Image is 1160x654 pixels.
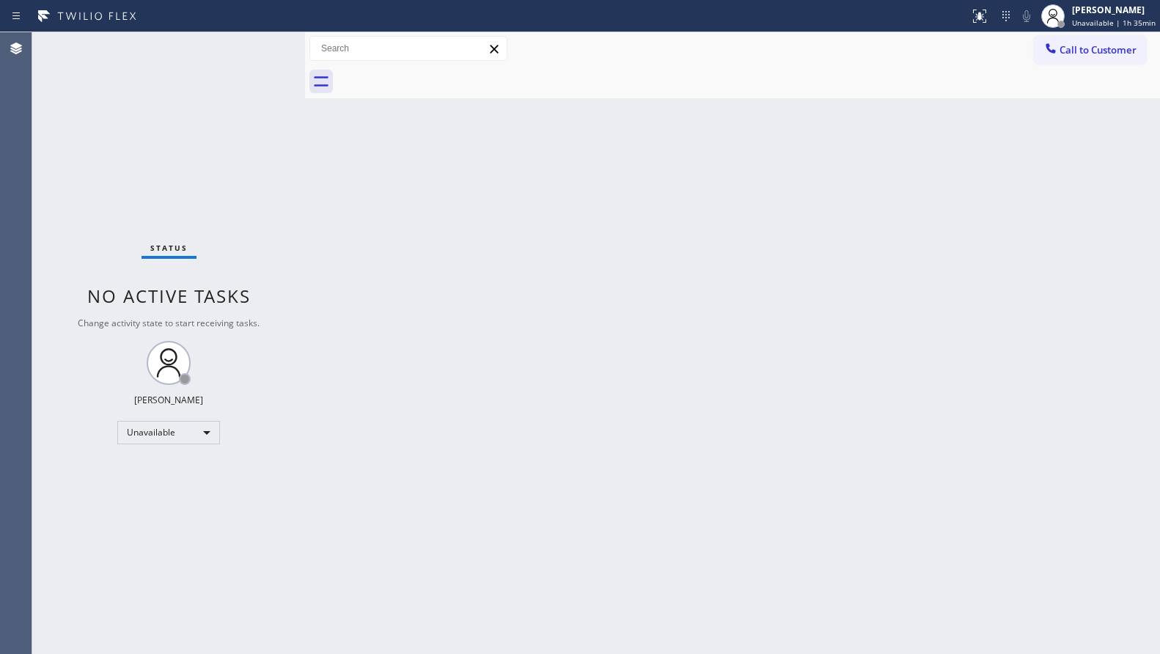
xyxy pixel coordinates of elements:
[117,421,220,444] div: Unavailable
[1060,43,1137,56] span: Call to Customer
[1016,6,1037,26] button: Mute
[1072,4,1156,16] div: [PERSON_NAME]
[1034,36,1146,64] button: Call to Customer
[78,317,260,329] span: Change activity state to start receiving tasks.
[1072,18,1156,28] span: Unavailable | 1h 35min
[310,37,507,60] input: Search
[150,243,188,253] span: Status
[87,284,251,308] span: No active tasks
[134,394,203,406] div: [PERSON_NAME]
